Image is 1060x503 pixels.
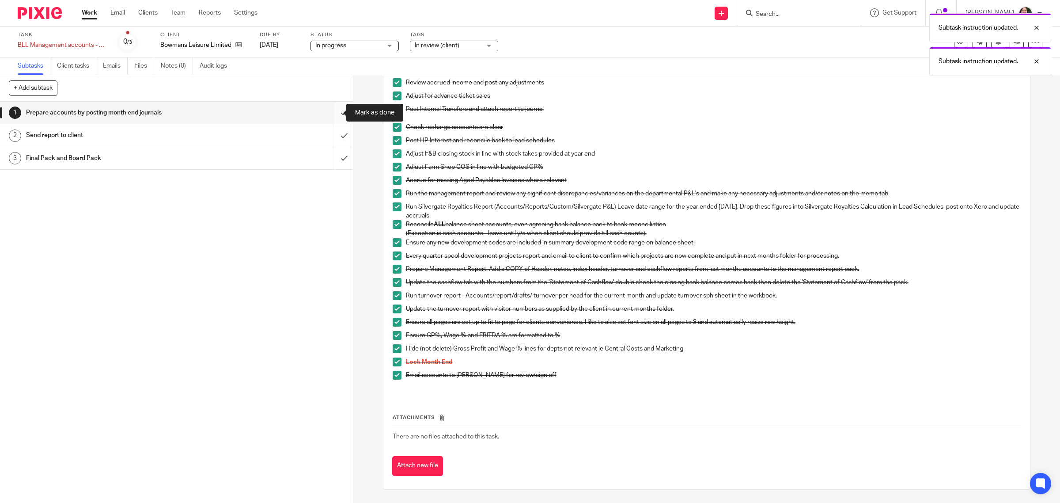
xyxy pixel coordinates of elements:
[406,123,1021,132] p: Check recharge accounts are clear
[939,57,1018,66] p: Subtask instruction updated.
[110,8,125,17] a: Email
[260,31,299,38] label: Due by
[161,57,193,75] a: Notes (0)
[434,221,445,228] strong: ALL
[26,152,226,165] h1: Final Pack and Board Pack
[406,359,453,365] span: Lock Month End
[260,42,278,48] span: [DATE]
[406,238,1021,247] p: Ensure any new development codes are included in summary development code range on balance sheet.
[18,41,106,50] div: BLL Management accounts - Monthly (Due 10th working day)
[406,136,1021,145] p: Post HP Interest and reconcile back to lead schedules
[9,152,21,164] div: 3
[406,305,1021,313] p: Update the turnover report with visitor numbers as supplied by the client in current months folder.
[393,434,499,440] span: There are no files attached to this task.
[18,57,50,75] a: Subtasks
[406,251,1021,260] p: Every quarter spool development projects report and email to client to confirm which projects are...
[406,344,1021,353] p: Hide (not delete) Gross Profit and Wage % lines for depts not relevant ie Central Costs and Marke...
[406,229,1021,238] p: (Exception is cash accounts - leave until y/e when client should provide till cash counts).
[406,220,1021,229] p: Reconcile balance sheet accounts, even agreeing bank balance back to bank reconciliation
[406,331,1021,340] p: Ensure GP%, Wage % and EBITDA % are formatted to %
[234,8,257,17] a: Settings
[9,80,57,95] button: + Add subtask
[103,57,128,75] a: Emails
[406,278,1021,287] p: Update the cashflow tab with the numbers from the 'Statement of Cashflow' double check the closin...
[406,105,1021,114] p: Post Internal Transfers and attach report to journal
[315,42,346,49] span: In progress
[415,42,459,49] span: In review (client)
[406,78,1021,87] p: Review accrued income and post any adjustments
[310,31,399,38] label: Status
[406,91,1021,100] p: Adjust for advance ticket sales
[160,31,249,38] label: Client
[406,291,1021,300] p: Run turnover report - Accounts/report/drafts/ turnover per head for the current month and update ...
[9,130,21,142] div: 2
[406,318,1021,327] p: Ensure all pages are set up to fit to page for clients convenience. I like to also set font size ...
[392,456,443,476] button: Attach new file
[1018,6,1033,20] img: me.jpg
[406,202,1021,221] p: Run Silvergate Royalties Report (Accounts/Reports/Custom/Silvergate P&L) Leave date range for the...
[26,106,226,119] h1: Prepare accounts by posting month end journals
[393,415,435,420] span: Attachments
[18,31,106,38] label: Task
[406,149,1021,158] p: Adjust F&B closing stock in line with stock takes provided at year end
[406,265,1021,274] p: Prepare Management Report. Add a COPY of Header, notes, index header, turnover and cashflow repor...
[82,8,97,17] a: Work
[406,176,1021,185] p: Accrue for missing Aged Payables Invoices where relevant
[138,8,158,17] a: Clients
[200,57,234,75] a: Audit logs
[26,129,226,142] h1: Send report to client
[406,163,1021,171] p: Adjust Farm Shop COS in line with budgeted GP%
[410,31,498,38] label: Tags
[134,57,154,75] a: Files
[57,57,96,75] a: Client tasks
[18,7,62,19] img: Pixie
[406,189,1021,198] p: Run the management report and review any significant discrepancies/variances on the departmental ...
[406,371,1021,380] p: Email accounts to [PERSON_NAME] for review/sign off
[160,41,231,50] p: Bowmans Leisure Limited
[127,40,132,45] small: /3
[123,37,132,47] div: 0
[199,8,221,17] a: Reports
[171,8,185,17] a: Team
[9,107,21,119] div: 1
[939,23,1018,32] p: Subtask instruction updated.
